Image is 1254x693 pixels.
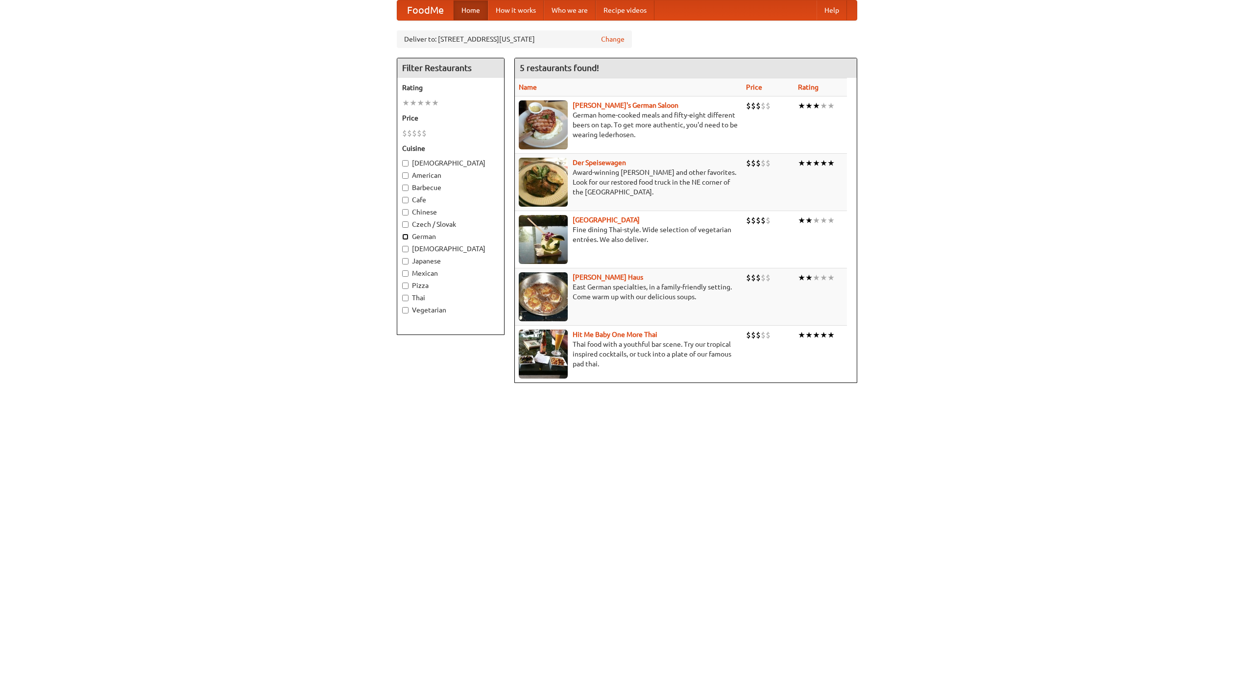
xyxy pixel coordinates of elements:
input: Japanese [402,258,409,264]
li: $ [766,330,771,340]
input: Barbecue [402,185,409,191]
label: Thai [402,293,499,303]
li: ★ [827,330,835,340]
li: $ [756,158,761,168]
li: ★ [805,100,813,111]
input: American [402,172,409,179]
a: Help [817,0,847,20]
img: babythai.jpg [519,330,568,379]
li: $ [751,272,756,283]
a: [PERSON_NAME]'s German Saloon [573,101,678,109]
a: Der Speisewagen [573,159,626,167]
h5: Cuisine [402,143,499,153]
li: ★ [417,97,424,108]
label: Vegetarian [402,305,499,315]
li: ★ [827,272,835,283]
li: ★ [827,158,835,168]
img: kohlhaus.jpg [519,272,568,321]
a: Hit Me Baby One More Thai [573,331,657,338]
li: ★ [424,97,432,108]
li: $ [417,128,422,139]
li: ★ [798,330,805,340]
li: ★ [813,100,820,111]
b: [PERSON_NAME] Haus [573,273,643,281]
li: $ [756,215,761,226]
li: ★ [798,100,805,111]
li: ★ [813,272,820,283]
label: American [402,170,499,180]
li: ★ [805,215,813,226]
li: $ [761,158,766,168]
a: Rating [798,83,819,91]
a: [GEOGRAPHIC_DATA] [573,216,640,224]
a: Name [519,83,537,91]
li: $ [402,128,407,139]
input: Chinese [402,209,409,215]
li: ★ [820,215,827,226]
li: $ [751,100,756,111]
li: ★ [827,215,835,226]
label: Chinese [402,207,499,217]
a: FoodMe [397,0,454,20]
li: ★ [798,158,805,168]
li: ★ [820,330,827,340]
div: Deliver to: [STREET_ADDRESS][US_STATE] [397,30,632,48]
li: ★ [805,272,813,283]
input: Vegetarian [402,307,409,313]
ng-pluralize: 5 restaurants found! [520,63,599,72]
p: Thai food with a youthful bar scene. Try our tropical inspired cocktails, or tuck into a plate of... [519,339,738,369]
h4: Filter Restaurants [397,58,504,78]
a: How it works [488,0,544,20]
li: ★ [432,97,439,108]
li: $ [756,272,761,283]
a: Recipe videos [596,0,654,20]
label: German [402,232,499,241]
label: Barbecue [402,183,499,192]
li: $ [756,100,761,111]
p: German home-cooked meals and fifty-eight different beers on tap. To get more authentic, you'd nee... [519,110,738,140]
li: $ [746,215,751,226]
input: Cafe [402,197,409,203]
label: Japanese [402,256,499,266]
li: $ [746,158,751,168]
li: ★ [827,100,835,111]
li: $ [761,272,766,283]
p: Award-winning [PERSON_NAME] and other favorites. Look for our restored food truck in the NE corne... [519,167,738,197]
li: $ [746,330,751,340]
h5: Rating [402,83,499,93]
li: ★ [805,158,813,168]
input: Mexican [402,270,409,277]
input: Czech / Slovak [402,221,409,228]
label: Cafe [402,195,499,205]
a: Change [601,34,625,44]
li: $ [751,158,756,168]
img: speisewagen.jpg [519,158,568,207]
li: $ [412,128,417,139]
a: Home [454,0,488,20]
li: $ [751,330,756,340]
a: Price [746,83,762,91]
input: Pizza [402,283,409,289]
li: $ [407,128,412,139]
li: $ [751,215,756,226]
li: $ [756,330,761,340]
input: Thai [402,295,409,301]
li: ★ [813,215,820,226]
input: [DEMOGRAPHIC_DATA] [402,160,409,167]
input: German [402,234,409,240]
li: $ [766,272,771,283]
label: Mexican [402,268,499,278]
h5: Price [402,113,499,123]
label: Pizza [402,281,499,290]
label: Czech / Slovak [402,219,499,229]
li: $ [766,215,771,226]
li: ★ [813,330,820,340]
li: ★ [402,97,410,108]
li: ★ [805,330,813,340]
li: ★ [410,97,417,108]
p: Fine dining Thai-style. Wide selection of vegetarian entrées. We also deliver. [519,225,738,244]
p: East German specialties, in a family-friendly setting. Come warm up with our delicious soups. [519,282,738,302]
